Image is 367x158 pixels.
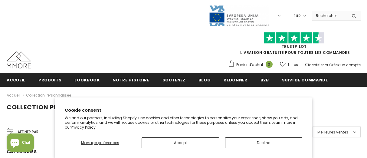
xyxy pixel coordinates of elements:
a: Javni Razpis [209,13,269,18]
span: Lookbook [74,77,100,83]
img: Faites confiance aux étoiles pilotes [264,32,324,44]
span: or [325,62,328,67]
span: Accueil [7,77,26,83]
a: Redonner [224,73,247,87]
span: EUR [293,13,301,19]
button: Manage preferences [65,137,136,148]
a: Suivi de commande [282,73,328,87]
span: Collection personnalisée [7,103,102,111]
button: Accept [142,137,219,148]
a: Panier d'achat 0 [228,60,276,69]
span: Blog [198,77,211,83]
a: Notre histoire [113,73,149,87]
button: Decline [225,137,302,148]
img: Javni Razpis [209,5,269,27]
a: soutenez [162,73,185,87]
a: Accueil [7,92,20,99]
a: Collection personnalisée [26,93,71,98]
inbox-online-store-chat: Shopify online store chat [5,133,36,153]
p: We and our partners, including Shopify, use cookies and other technologies to personalize your ex... [65,116,302,130]
h2: Cookie consent [65,107,302,114]
a: S'identifier [305,62,324,67]
span: Suivi de commande [282,77,328,83]
img: Cas MMORE [7,51,31,68]
span: 0 [266,61,273,68]
span: Affiner par [18,129,38,135]
span: soutenez [162,77,185,83]
span: Notre histoire [113,77,149,83]
a: Privacy Policy [71,125,96,130]
a: Produits [38,73,61,87]
input: Search Site [312,11,347,20]
span: B2B [261,77,269,83]
a: Créez un compte [329,62,361,67]
span: Manage preferences [81,140,119,145]
a: Accueil [7,73,26,87]
a: B2B [261,73,269,87]
span: Produits [38,77,61,83]
span: Meilleures ventes [317,129,348,135]
a: TrustPilot [282,44,307,49]
a: Listes [280,59,298,70]
a: Blog [198,73,211,87]
span: Panier d'achat [236,62,263,68]
span: Listes [288,62,298,68]
a: Lookbook [74,73,100,87]
span: Redonner [224,77,247,83]
span: LIVRAISON GRATUITE POUR TOUTES LES COMMANDES [228,35,361,55]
